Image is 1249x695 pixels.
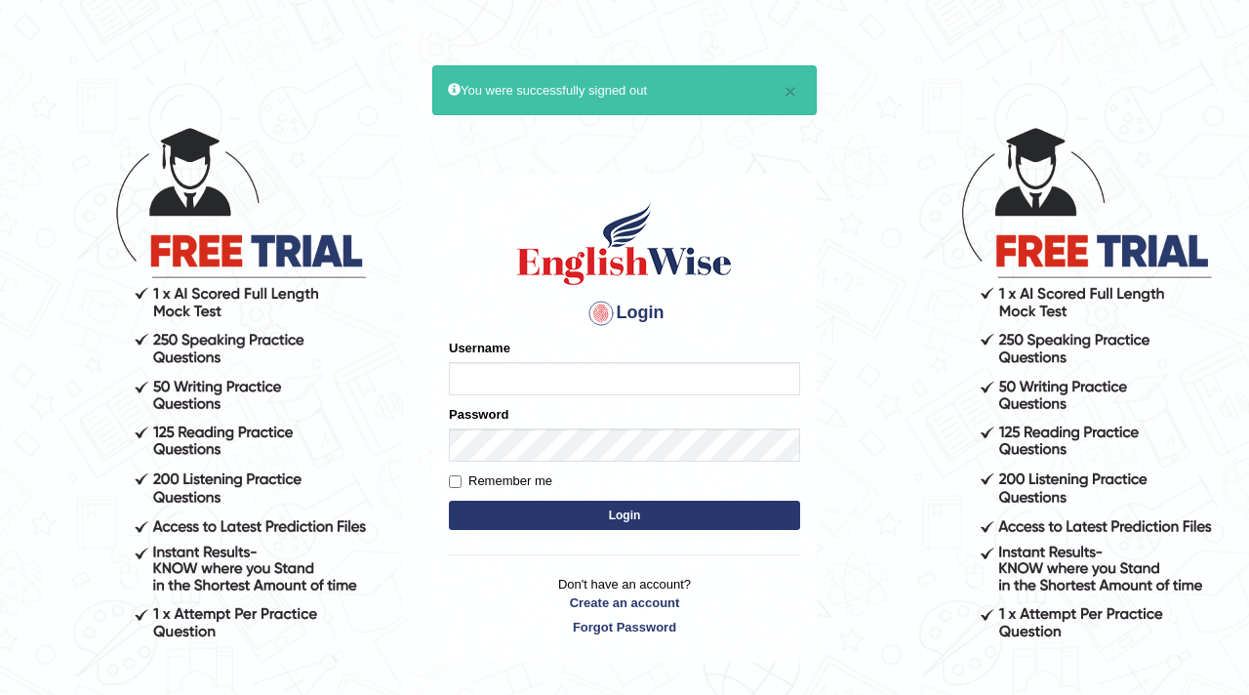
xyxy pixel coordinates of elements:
button: × [785,81,796,102]
label: Password [449,405,508,424]
p: Don't have an account? [449,575,800,635]
a: Create an account [449,593,800,612]
div: You were successfully signed out [432,65,817,115]
a: Forgot Password [449,618,800,636]
input: Remember me [449,475,462,488]
h4: Login [449,298,800,329]
img: Logo of English Wise sign in for intelligent practice with AI [513,200,736,288]
label: Username [449,339,510,357]
label: Remember me [449,471,552,491]
button: Login [449,501,800,530]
